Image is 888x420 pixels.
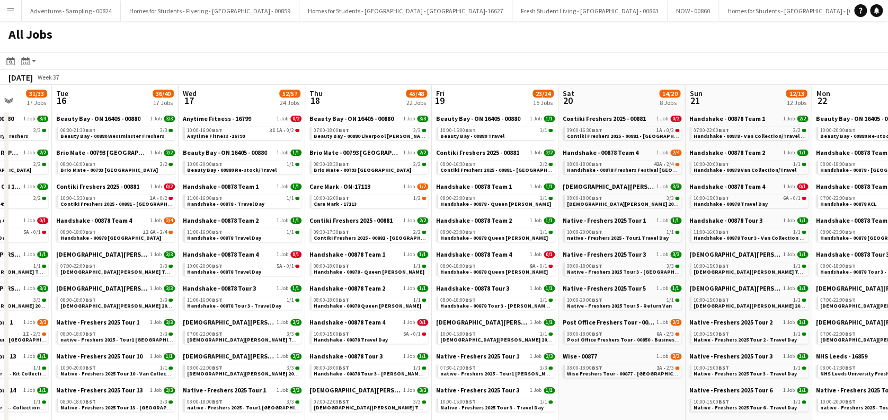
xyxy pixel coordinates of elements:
[299,1,512,21] button: Homes for Students - [GEOGRAPHIC_DATA] - [GEOGRAPHIC_DATA]-16627
[22,1,121,21] button: Adventuros - Sampling - 00824
[512,1,668,21] button: Fresh Student Living - [GEOGRAPHIC_DATA] - 00863
[121,1,299,21] button: Homes for Students - Flyering - [GEOGRAPHIC_DATA] - 00859
[8,72,33,83] div: [DATE]
[668,1,719,21] button: NOW - 00860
